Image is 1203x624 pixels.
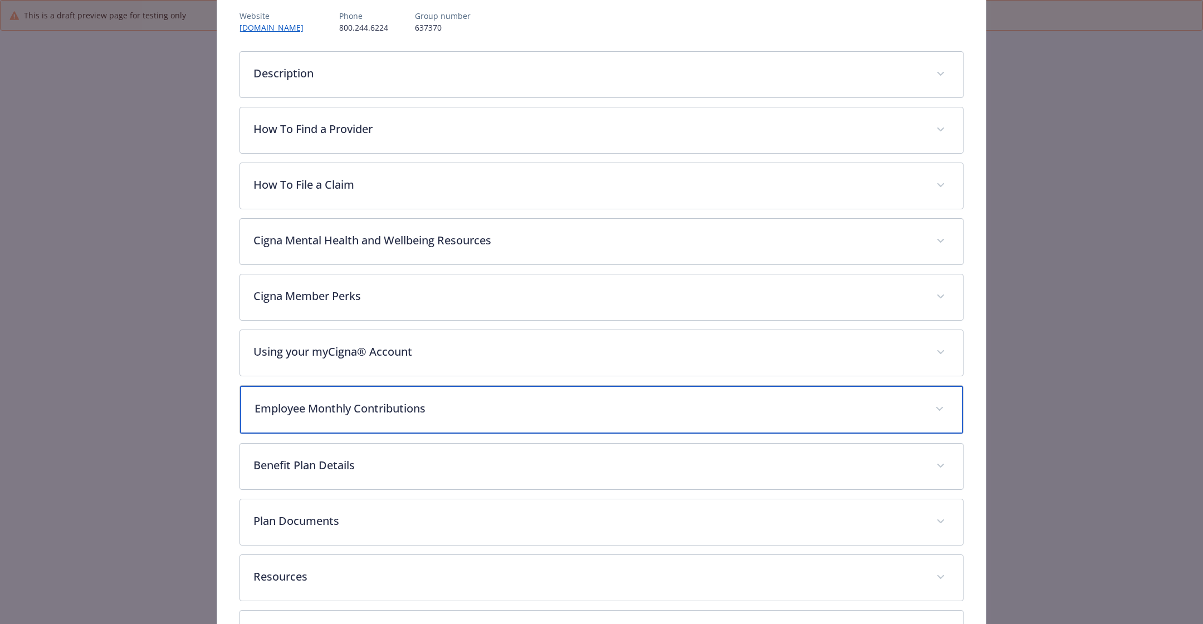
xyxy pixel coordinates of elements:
div: Cigna Member Perks [240,274,963,320]
div: Using your myCigna® Account [240,330,963,376]
div: Plan Documents [240,499,963,545]
div: Cigna Mental Health and Wellbeing Resources [240,219,963,264]
p: Benefit Plan Details [253,457,923,474]
div: Benefit Plan Details [240,444,963,489]
p: Using your myCigna® Account [253,343,923,360]
p: How To File a Claim [253,176,923,193]
p: Description [253,65,923,82]
div: Description [240,52,963,97]
div: How To File a Claim [240,163,963,209]
p: Plan Documents [253,513,923,529]
p: Phone [339,10,388,22]
p: Cigna Member Perks [253,288,923,304]
div: Employee Monthly Contributions [240,386,963,434]
p: How To Find a Provider [253,121,923,137]
p: 800.244.6224 [339,22,388,33]
p: Resources [253,568,923,585]
p: Cigna Mental Health and Wellbeing Resources [253,232,923,249]
div: Resources [240,555,963,601]
p: Group number [415,10,471,22]
p: Website [239,10,312,22]
a: [DOMAIN_NAME] [239,22,312,33]
p: 637370 [415,22,471,33]
p: Employee Monthly Contributions [255,400,922,417]
div: How To Find a Provider [240,107,963,153]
